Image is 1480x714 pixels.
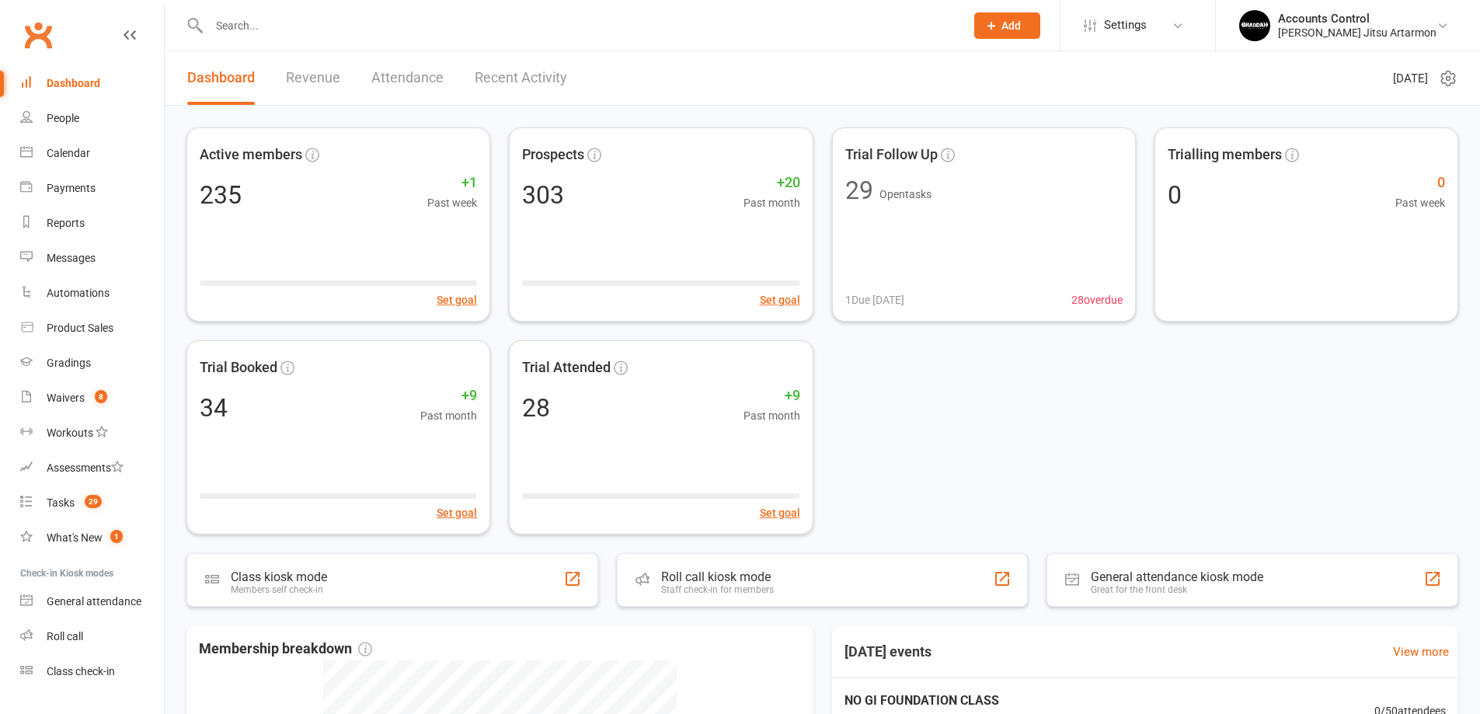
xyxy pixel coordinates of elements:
a: Class kiosk mode [20,654,164,689]
a: Dashboard [187,51,255,105]
button: Set goal [760,504,800,521]
span: Past month [420,407,477,424]
div: Members self check-in [231,584,327,595]
a: Payments [20,171,164,206]
a: General attendance kiosk mode [20,584,164,619]
span: Trial Booked [200,357,277,379]
button: Set goal [760,291,800,308]
div: Assessments [47,461,124,474]
img: thumb_image1701918351.png [1239,10,1270,41]
div: [PERSON_NAME] Jitsu Artarmon [1278,26,1436,40]
a: Automations [20,276,164,311]
span: Prospects [522,144,584,166]
div: 29 [845,178,873,203]
h3: [DATE] events [832,638,944,666]
div: Dashboard [47,77,100,89]
div: Roll call kiosk mode [661,569,774,584]
div: Gradings [47,357,91,369]
div: Waivers [47,392,85,404]
span: Trialling members [1168,144,1282,166]
a: Roll call [20,619,164,654]
span: Membership breakdown [199,638,372,660]
div: 28 [522,395,550,420]
div: Reports [47,217,85,229]
div: Messages [47,252,96,264]
a: Tasks 29 [20,486,164,521]
span: 8 [95,390,107,403]
span: [DATE] [1393,69,1428,88]
span: Open tasks [879,188,932,200]
button: Add [974,12,1040,39]
div: Automations [47,287,110,299]
span: 1 Due [DATE] [845,291,904,308]
span: +9 [743,385,800,407]
div: People [47,112,79,124]
a: Reports [20,206,164,241]
span: 0 [1395,172,1445,194]
span: 28 overdue [1071,291,1123,308]
a: Clubworx [19,16,57,54]
a: People [20,101,164,136]
span: Active members [200,144,302,166]
span: Past week [427,194,477,211]
div: What's New [47,531,103,544]
span: Settings [1104,8,1147,43]
span: +20 [743,172,800,194]
a: Assessments [20,451,164,486]
span: Add [1001,19,1021,32]
div: Class kiosk mode [231,569,327,584]
div: 34 [200,395,228,420]
div: Great for the front desk [1091,584,1263,595]
button: Set goal [437,504,477,521]
a: Recent Activity [475,51,567,105]
a: Calendar [20,136,164,171]
a: Gradings [20,346,164,381]
div: Staff check-in for members [661,584,774,595]
span: NO GI FOUNDATION CLASS [844,691,1197,711]
span: 29 [85,495,102,508]
span: Trial Attended [522,357,611,379]
a: Product Sales [20,311,164,346]
div: Product Sales [47,322,113,334]
div: Accounts Control [1278,12,1436,26]
span: 1 [110,530,123,543]
a: Workouts [20,416,164,451]
div: Workouts [47,427,93,439]
div: Payments [47,182,96,194]
div: General attendance kiosk mode [1091,569,1263,584]
a: Dashboard [20,66,164,101]
a: What's New1 [20,521,164,556]
span: +1 [427,172,477,194]
input: Search... [204,15,954,37]
span: +9 [420,385,477,407]
div: General attendance [47,595,141,608]
span: Past week [1395,194,1445,211]
div: Class check-in [47,665,115,677]
span: Past month [743,407,800,424]
div: Calendar [47,147,90,159]
div: 235 [200,183,242,207]
div: Roll call [47,630,83,643]
a: Revenue [286,51,340,105]
a: View more [1393,643,1449,661]
a: Messages [20,241,164,276]
button: Set goal [437,291,477,308]
span: Past month [743,194,800,211]
a: Waivers 8 [20,381,164,416]
span: Trial Follow Up [845,144,938,166]
a: Attendance [371,51,444,105]
div: Tasks [47,496,75,509]
div: 0 [1168,183,1182,207]
div: 303 [522,183,564,207]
